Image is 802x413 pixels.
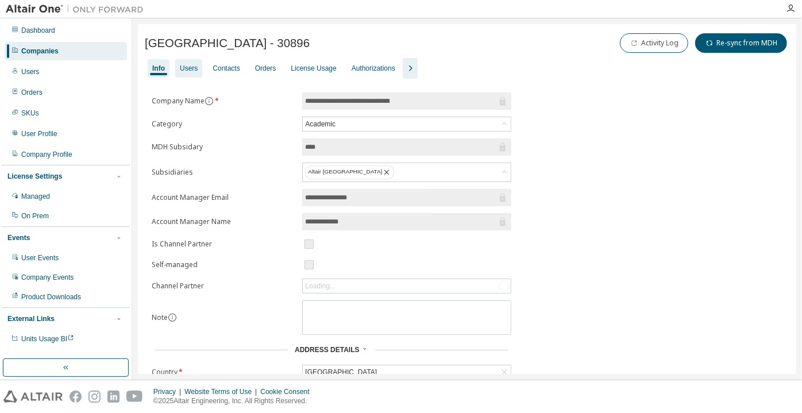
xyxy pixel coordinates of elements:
[7,314,55,323] div: External Links
[152,193,295,202] label: Account Manager Email
[168,313,177,322] button: information
[7,233,30,242] div: Events
[205,97,214,106] button: information
[7,172,62,181] div: License Settings
[152,368,295,377] label: Country
[255,64,276,73] div: Orders
[21,211,49,221] div: On Prem
[152,217,295,226] label: Account Manager Name
[152,64,165,73] div: Info
[21,129,57,138] div: User Profile
[153,396,317,406] p: © 2025 Altair Engineering, Inc. All Rights Reserved.
[21,253,59,263] div: User Events
[184,387,260,396] div: Website Terms of Use
[88,391,101,403] img: instagram.svg
[145,37,310,50] span: [GEOGRAPHIC_DATA] - 30896
[21,150,72,159] div: Company Profile
[180,64,198,73] div: Users
[260,387,316,396] div: Cookie Consent
[291,64,336,73] div: License Usage
[21,192,50,201] div: Managed
[213,64,240,73] div: Contacts
[70,391,82,403] img: facebook.svg
[21,47,59,56] div: Companies
[21,273,74,282] div: Company Events
[21,109,39,118] div: SKUs
[305,281,336,291] div: Loading...
[21,67,39,76] div: Users
[152,312,168,322] label: Note
[305,165,394,179] div: Altair [GEOGRAPHIC_DATA]
[152,119,295,129] label: Category
[3,391,63,403] img: altair_logo.svg
[152,142,295,152] label: MDH Subsidary
[21,335,74,343] span: Units Usage BI
[303,117,511,131] div: Academic
[152,281,295,291] label: Channel Partner
[152,240,295,249] label: Is Channel Partner
[21,88,43,97] div: Orders
[6,3,149,15] img: Altair One
[107,391,119,403] img: linkedin.svg
[153,387,184,396] div: Privacy
[620,33,688,53] button: Activity Log
[303,163,511,182] div: Altair [GEOGRAPHIC_DATA]
[303,279,511,293] div: Loading...
[352,64,395,73] div: Authorizations
[295,346,359,354] span: Address Details
[303,366,379,379] div: [GEOGRAPHIC_DATA]
[303,118,337,130] div: Academic
[21,292,81,302] div: Product Downloads
[152,97,295,106] label: Company Name
[152,260,295,269] label: Self-managed
[21,26,55,35] div: Dashboard
[152,168,295,177] label: Subsidiaries
[695,33,787,53] button: Re-sync from MDH
[126,391,143,403] img: youtube.svg
[303,365,511,379] div: [GEOGRAPHIC_DATA]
